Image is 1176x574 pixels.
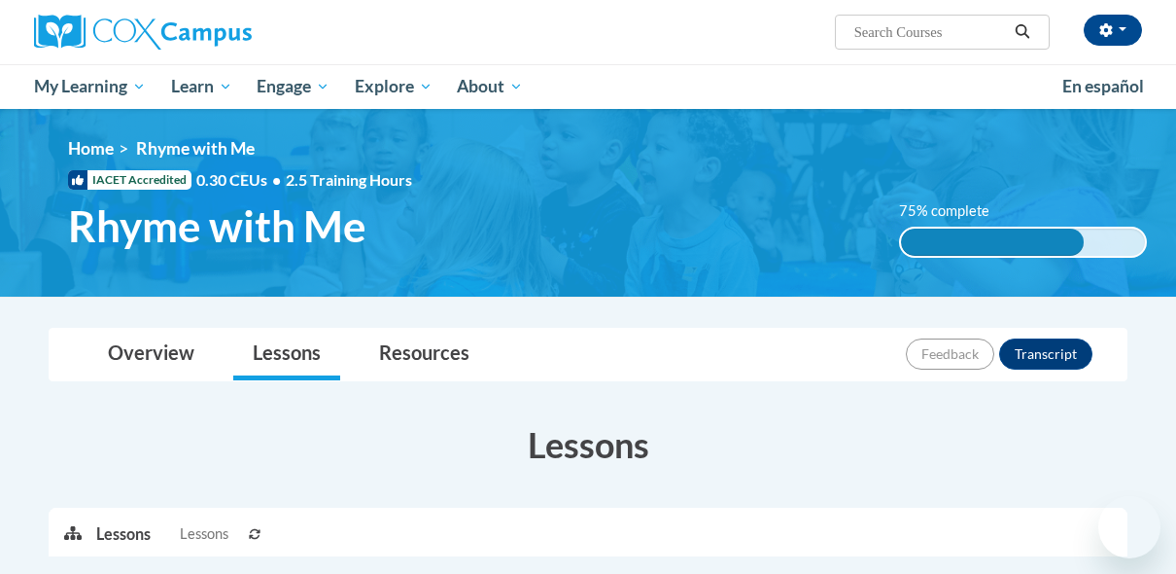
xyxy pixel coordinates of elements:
span: 2.5 Training Hours [286,170,412,189]
span: About [457,75,523,98]
button: Account Settings [1084,15,1142,46]
span: My Learning [34,75,146,98]
input: Search Courses [852,20,1008,44]
label: 75% complete [899,200,1011,222]
span: Rhyme with Me [68,200,366,252]
span: • [272,170,281,189]
button: Feedback [906,339,994,370]
button: Transcript [999,339,1092,370]
a: My Learning [21,64,158,109]
span: Rhyme with Me [136,138,255,159]
a: Cox Campus [34,15,384,50]
span: Learn [171,75,232,98]
a: Learn [158,64,245,109]
a: About [445,64,536,109]
a: Home [68,138,114,159]
a: Engage [244,64,342,109]
span: En español [1062,76,1144,96]
span: 0.30 CEUs [196,169,286,191]
a: Resources [360,329,489,380]
div: Main menu [19,64,1157,109]
p: Lessons [96,523,151,545]
button: Search [1008,20,1037,44]
img: Cox Campus [34,15,252,50]
div: 75% complete [901,229,1084,256]
span: Engage [257,75,329,98]
a: En español [1050,66,1157,107]
a: Overview [88,329,214,380]
a: Explore [342,64,445,109]
span: Lessons [180,523,228,545]
h3: Lessons [49,420,1127,469]
iframe: Button to launch messaging window [1098,496,1160,558]
span: IACET Accredited [68,170,191,190]
a: Lessons [233,329,340,380]
span: Explore [355,75,432,98]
